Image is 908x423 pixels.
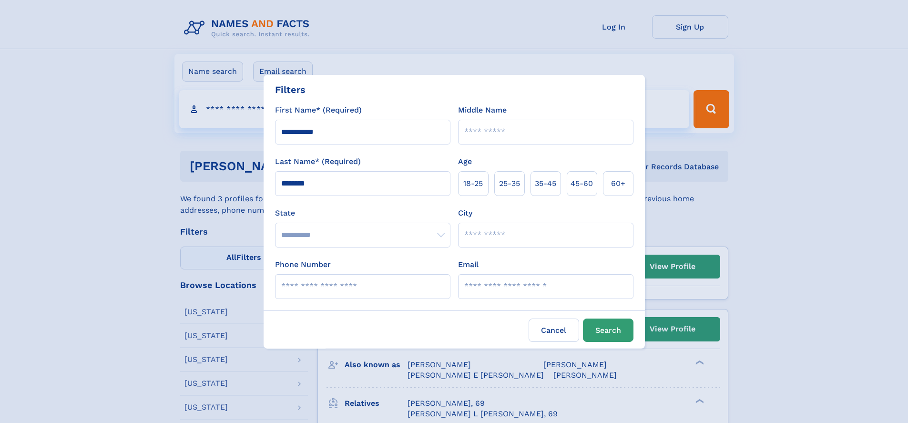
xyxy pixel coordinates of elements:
[275,104,362,116] label: First Name* (Required)
[458,259,479,270] label: Email
[275,259,331,270] label: Phone Number
[611,178,625,189] span: 60+
[275,156,361,167] label: Last Name* (Required)
[275,83,306,97] div: Filters
[275,207,450,219] label: State
[458,156,472,167] label: Age
[463,178,483,189] span: 18‑25
[458,207,472,219] label: City
[535,178,556,189] span: 35‑45
[571,178,593,189] span: 45‑60
[499,178,520,189] span: 25‑35
[458,104,507,116] label: Middle Name
[583,319,633,342] button: Search
[529,319,579,342] label: Cancel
